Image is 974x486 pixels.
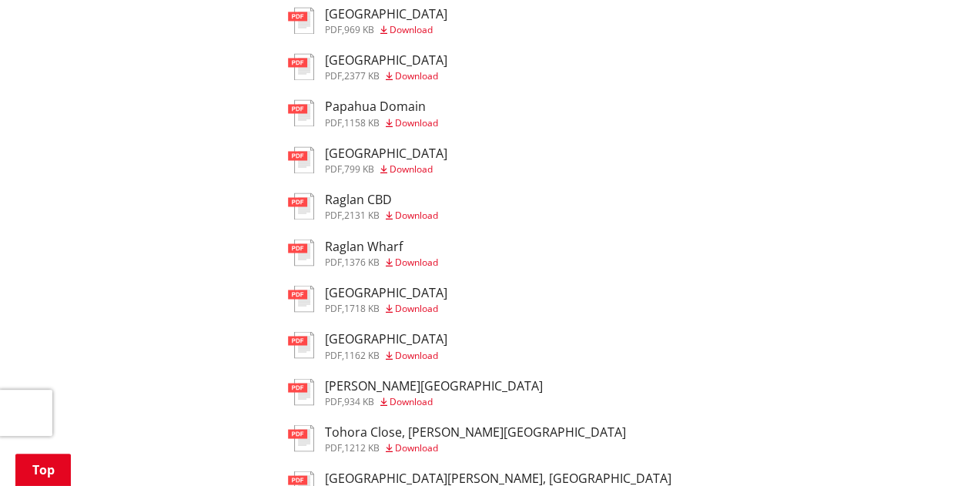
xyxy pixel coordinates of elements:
span: 1376 KB [344,255,380,268]
span: Download [395,209,438,222]
span: pdf [325,69,342,82]
div: , [325,119,438,128]
h3: [GEOGRAPHIC_DATA] [325,7,447,22]
h3: [GEOGRAPHIC_DATA] [325,285,447,300]
a: [GEOGRAPHIC_DATA] pdf,2377 KB Download [288,53,447,81]
img: document-pdf.svg [288,239,314,266]
span: pdf [325,348,342,361]
div: , [325,211,438,220]
span: pdf [325,394,342,407]
img: document-pdf.svg [288,193,314,220]
div: , [325,25,447,35]
div: , [325,72,447,81]
h3: [GEOGRAPHIC_DATA] [325,331,447,346]
a: [GEOGRAPHIC_DATA] pdf,799 KB Download [288,146,447,174]
h3: [GEOGRAPHIC_DATA] [325,53,447,68]
span: Download [390,394,433,407]
img: document-pdf.svg [288,331,314,358]
img: document-pdf.svg [288,285,314,312]
span: 1212 KB [344,441,380,454]
span: pdf [325,116,342,129]
span: pdf [325,441,342,454]
div: , [325,397,543,406]
a: [GEOGRAPHIC_DATA] pdf,969 KB Download [288,7,447,35]
a: Tohora Close, [PERSON_NAME][GEOGRAPHIC_DATA] pdf,1212 KB Download [288,424,626,452]
span: Download [395,441,438,454]
h3: [GEOGRAPHIC_DATA][PERSON_NAME], [GEOGRAPHIC_DATA] [325,471,671,485]
img: document-pdf.svg [288,424,314,451]
span: 934 KB [344,394,374,407]
span: Download [395,255,438,268]
span: pdf [325,301,342,314]
span: Download [395,348,438,361]
h3: [GEOGRAPHIC_DATA] [325,146,447,161]
span: 799 KB [344,163,374,176]
img: document-pdf.svg [288,53,314,80]
span: 1158 KB [344,116,380,129]
span: Download [395,301,438,314]
span: 1718 KB [344,301,380,314]
span: Download [395,69,438,82]
span: pdf [325,209,342,222]
a: [GEOGRAPHIC_DATA] pdf,1162 KB Download [288,331,447,359]
div: , [325,165,447,174]
span: 969 KB [344,23,374,36]
span: pdf [325,255,342,268]
img: document-pdf.svg [288,7,314,34]
h3: [PERSON_NAME][GEOGRAPHIC_DATA] [325,378,543,393]
h3: Raglan Wharf [325,239,438,253]
a: Papahua Domain pdf,1158 KB Download [288,99,438,127]
span: 1162 KB [344,348,380,361]
a: [PERSON_NAME][GEOGRAPHIC_DATA] pdf,934 KB Download [288,378,543,406]
span: pdf [325,163,342,176]
span: 2131 KB [344,209,380,222]
iframe: Messenger Launcher [903,421,959,477]
a: [GEOGRAPHIC_DATA] pdf,1718 KB Download [288,285,447,313]
div: , [325,443,626,452]
a: Top [15,454,71,486]
span: 2377 KB [344,69,380,82]
img: document-pdf.svg [288,378,314,405]
span: pdf [325,23,342,36]
img: document-pdf.svg [288,146,314,173]
a: Raglan CBD pdf,2131 KB Download [288,193,438,220]
h3: Raglan CBD [325,193,438,207]
h3: Papahua Domain [325,99,438,114]
div: , [325,303,447,313]
span: Download [395,116,438,129]
div: , [325,350,447,360]
span: Download [390,23,433,36]
div: , [325,257,438,266]
img: document-pdf.svg [288,99,314,126]
h3: Tohora Close, [PERSON_NAME][GEOGRAPHIC_DATA] [325,424,626,439]
span: Download [390,163,433,176]
a: Raglan Wharf pdf,1376 KB Download [288,239,438,266]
